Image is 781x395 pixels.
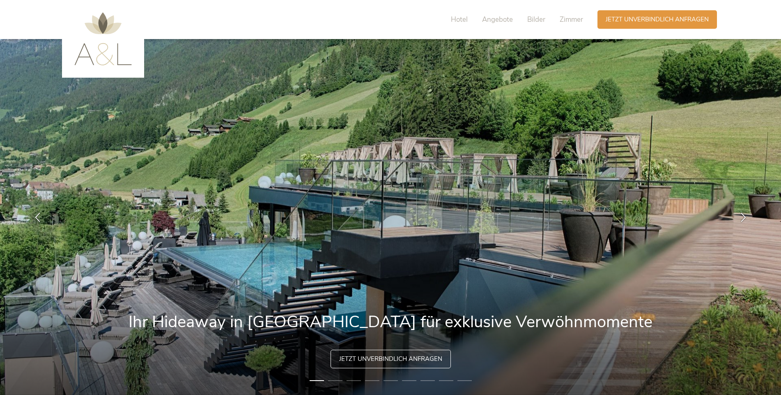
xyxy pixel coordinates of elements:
[339,355,442,363] span: Jetzt unverbindlich anfragen
[451,15,468,24] span: Hotel
[560,15,583,24] span: Zimmer
[482,15,513,24] span: Angebote
[606,15,709,24] span: Jetzt unverbindlich anfragen
[74,12,132,65] img: AMONTI & LUNARIS Wellnessresort
[527,15,545,24] span: Bilder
